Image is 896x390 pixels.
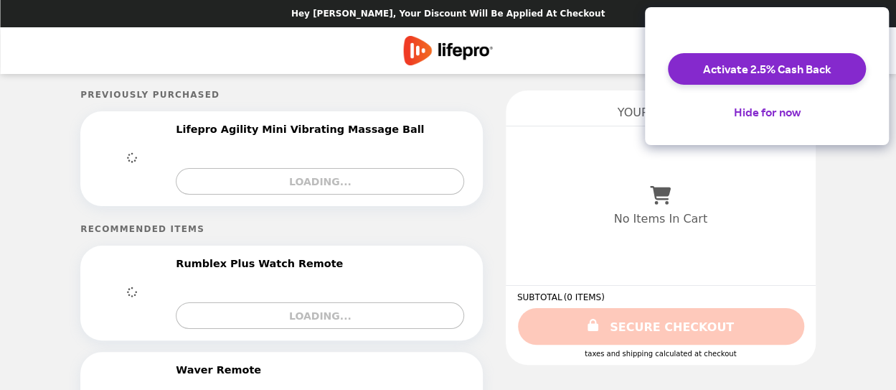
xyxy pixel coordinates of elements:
img: Brand Logo [403,36,493,65]
span: YOUR CART [618,106,683,119]
h2: Rumblex Plus Watch Remote [176,257,349,270]
h2: Lifepro Agility Mini Vibrating Massage Ball [176,123,430,136]
span: SUBTOTAL [517,292,564,302]
p: No Items In Cart [614,212,707,226]
h2: Waver Remote [176,363,267,376]
h5: Previously Purchased [80,90,482,100]
h5: Recommended Items [80,224,482,234]
p: Hey [PERSON_NAME], your discount will be applied at checkout [291,9,605,19]
div: Taxes and Shipping calculated at checkout [517,350,804,358]
span: ( 0 ITEMS ) [563,292,604,302]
